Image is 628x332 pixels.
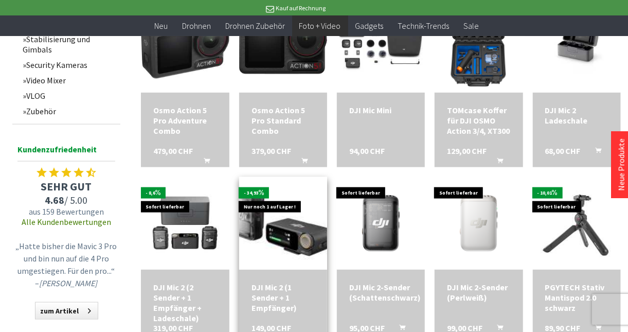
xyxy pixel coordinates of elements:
[391,15,457,37] a: Technik-Trends
[545,105,608,126] a: DJI Mic 2 Ladeschale 68,00 CHF In den Warenkorb
[299,21,341,31] span: Foto + Video
[218,15,292,37] a: Drohnen Zubehör
[464,21,479,31] span: Sale
[616,138,626,191] a: Neue Produkte
[153,146,193,156] span: 479,00 CHF
[337,9,425,83] img: DJI Mic Mini
[485,156,510,169] button: In den Warenkorb
[252,105,315,136] a: Osmo Action 5 Pro Standard Combo 379,00 CHF In den Warenkorb
[533,11,621,81] img: DJI Mic 2 Ladeschale
[348,15,391,37] a: Gadgets
[153,282,217,323] a: DJI Mic 2 (2 Sender + 1 Empfänger + Ladeschale) 319,00 CHF In den Warenkorb
[545,146,581,156] span: 68,00 CHF
[141,179,229,267] img: DJI Mic 2 (2 Sender + 1 Empfänger + Ladeschale)
[239,19,327,74] img: Osmo Action 5 Pro Standard Combo
[337,179,425,267] img: DJI Mic 2-Sender (Schattenschwarz)
[457,15,487,37] a: Sale
[153,105,217,136] div: Osmo Action 5 Pro Adventure Combo
[17,143,115,162] span: Kundenzufriedenheit
[191,156,216,169] button: In den Warenkorb
[154,21,168,31] span: Neu
[182,21,211,31] span: Drohnen
[153,282,217,323] div: DJI Mic 2 (2 Sender + 1 Empfänger + Ladeschale)
[15,240,118,289] p: „Hatte bisher die Mavic 3 Pro und bin nun auf die 4 Pro umgestiegen. Für den pro...“ –
[447,105,510,136] div: TOMcase Koffer für DJI OSMO Action 3/4, XT300
[252,105,315,136] div: Osmo Action 5 Pro Standard Combo
[533,179,621,267] img: PGYTECH Stativ Mantispod 2.0 schwarz
[398,21,450,31] span: Technik-Trends
[12,179,120,194] span: SEHR GUT
[349,105,412,115] div: DJI Mic Mini
[252,146,291,156] span: 379,00 CHF
[17,103,120,119] a: Zubehör
[17,31,120,57] a: Stabilisierung und Gimbals
[17,57,120,73] a: Security Kameras
[355,21,384,31] span: Gadgets
[45,194,65,206] span: 4.68
[141,13,229,78] img: Osmo Action 5 Pro Adventure Combo
[447,105,510,136] a: TOMcase Koffer für DJI OSMO Action 3/4, XT300 129,00 CHF In den Warenkorb
[349,146,385,156] span: 94,00 CHF
[545,282,608,313] div: PGYTECH Stativ Mantispod 2.0 schwarz
[435,179,523,267] img: DJI Mic 2-Sender (Perlweiß)
[147,15,175,37] a: Neu
[12,194,120,206] span: / 5.00
[22,217,111,227] a: Alle Kundenbewertungen
[17,88,120,103] a: VLOG
[545,105,608,126] div: DJI Mic 2 Ladeschale
[252,282,315,313] div: DJI Mic 2 (1 Sender + 1 Empfänger)
[225,21,285,31] span: Drohnen Zubehör
[545,282,608,313] a: PGYTECH Stativ Mantispod 2.0 schwarz 89,90 CHF In den Warenkorb
[12,206,120,217] span: aus 159 Bewertungen
[153,105,217,136] a: Osmo Action 5 Pro Adventure Combo 479,00 CHF In den Warenkorb
[349,105,412,115] a: DJI Mic Mini 94,00 CHF
[175,15,218,37] a: Drohnen
[40,278,98,288] em: [PERSON_NAME]
[435,2,523,90] img: TOMcase Koffer für DJI OSMO Action 3/4, XT300
[583,146,607,159] button: In den Warenkorb
[447,282,510,303] div: DJI Mic 2-Sender (Perlweiß)
[292,15,348,37] a: Foto + Video
[221,162,345,285] img: DJI Mic 2 (1 Sender + 1 Empfänger)
[447,146,487,156] span: 129,00 CHF
[349,282,412,303] a: DJI Mic 2-Sender (Schattenschwarz) 95,00 CHF In den Warenkorb
[17,73,120,88] a: Video Mixer
[252,282,315,313] a: DJI Mic 2 (1 Sender + 1 Empfänger) 149,00 CHF In den Warenkorb
[447,282,510,303] a: DJI Mic 2-Sender (Perlweiß) 99,00 CHF In den Warenkorb
[289,156,314,169] button: In den Warenkorb
[35,302,98,320] a: zum Artikel
[349,282,412,303] div: DJI Mic 2-Sender (Schattenschwarz)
